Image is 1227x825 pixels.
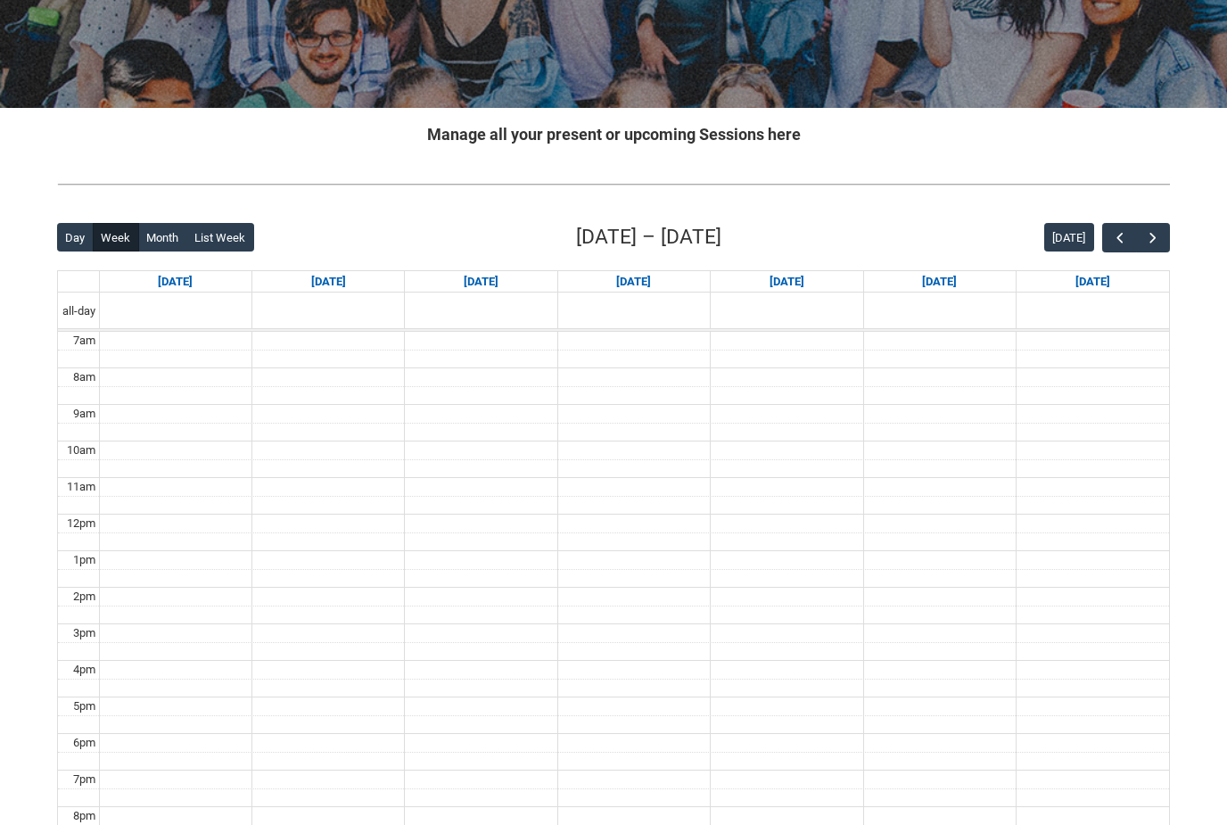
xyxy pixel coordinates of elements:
a: Go to December 12, 2025 [918,271,960,293]
a: Go to December 11, 2025 [766,271,808,293]
a: Go to December 7, 2025 [154,271,196,293]
div: 2pm [70,588,99,606]
div: 12pm [63,515,99,532]
div: 10am [63,441,99,459]
div: 7pm [70,771,99,788]
span: all-day [59,302,99,320]
button: List Week [186,223,254,252]
a: Go to December 8, 2025 [308,271,350,293]
a: Go to December 9, 2025 [460,271,502,293]
div: 3pm [70,624,99,642]
div: 6pm [70,734,99,752]
button: Month [138,223,187,252]
button: Day [57,223,94,252]
h2: [DATE] – [DATE] [576,222,721,252]
button: Previous Week [1102,223,1136,252]
div: 7am [70,332,99,350]
img: REDU_GREY_LINE [57,175,1170,194]
div: 4pm [70,661,99,679]
div: 9am [70,405,99,423]
h2: Manage all your present or upcoming Sessions here [57,122,1170,146]
div: 8am [70,368,99,386]
a: Go to December 13, 2025 [1072,271,1114,293]
button: Next Week [1136,223,1170,252]
div: 8pm [70,807,99,825]
button: Week [93,223,139,252]
div: 1pm [70,551,99,569]
button: [DATE] [1044,223,1094,252]
div: 11am [63,478,99,496]
a: Go to December 10, 2025 [613,271,655,293]
div: 5pm [70,697,99,715]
